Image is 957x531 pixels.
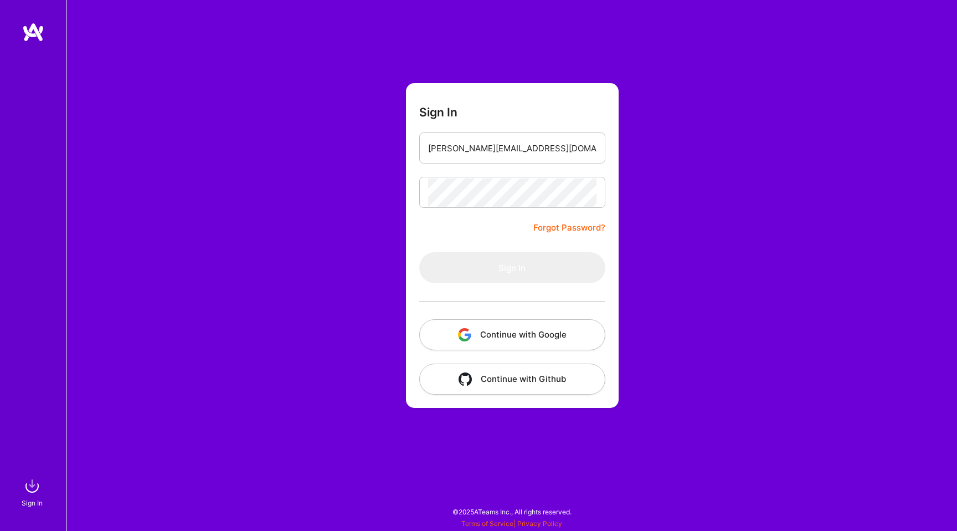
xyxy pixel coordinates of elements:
[22,22,44,42] img: logo
[428,134,596,162] input: Email...
[461,519,562,528] span: |
[23,475,43,509] a: sign inSign In
[66,498,957,525] div: © 2025 ATeams Inc., All rights reserved.
[419,319,605,350] button: Continue with Google
[458,328,471,341] img: icon
[533,221,605,234] a: Forgot Password?
[459,372,472,386] img: icon
[419,364,605,395] button: Continue with Github
[461,519,513,528] a: Terms of Service
[419,105,457,119] h3: Sign In
[21,475,43,497] img: sign in
[517,519,562,528] a: Privacy Policy
[419,252,605,283] button: Sign In
[22,497,43,509] div: Sign In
